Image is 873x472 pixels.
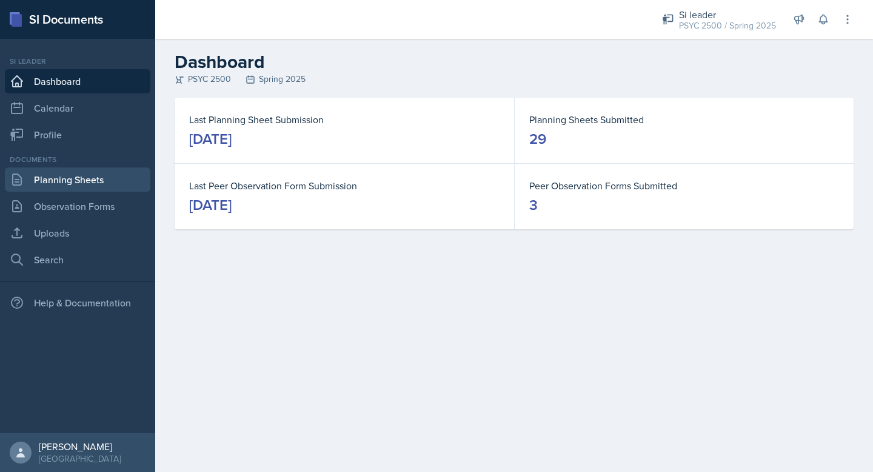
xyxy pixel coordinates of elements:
dt: Last Planning Sheet Submission [189,112,500,127]
div: Si leader [679,7,776,22]
div: [GEOGRAPHIC_DATA] [39,453,121,465]
a: Observation Forms [5,194,150,218]
div: Si leader [5,56,150,67]
div: [PERSON_NAME] [39,440,121,453]
div: 29 [529,129,546,149]
a: Search [5,248,150,272]
a: Planning Sheets [5,167,150,192]
a: Calendar [5,96,150,120]
div: [DATE] [189,195,232,215]
a: Uploads [5,221,150,245]
dt: Planning Sheets Submitted [529,112,839,127]
div: PSYC 2500 / Spring 2025 [679,19,776,32]
div: [DATE] [189,129,232,149]
dt: Peer Observation Forms Submitted [529,178,839,193]
div: Help & Documentation [5,291,150,315]
h2: Dashboard [175,51,854,73]
a: Dashboard [5,69,150,93]
div: Documents [5,154,150,165]
dt: Last Peer Observation Form Submission [189,178,500,193]
a: Profile [5,123,150,147]
div: 3 [529,195,538,215]
div: PSYC 2500 Spring 2025 [175,73,854,86]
